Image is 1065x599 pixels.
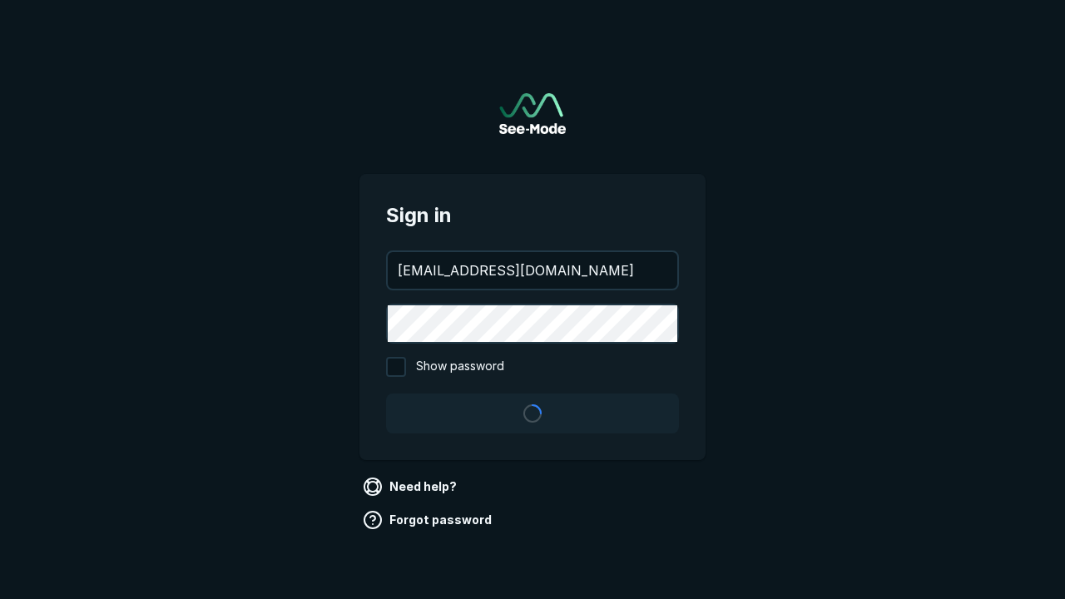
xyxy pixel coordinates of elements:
span: Sign in [386,200,679,230]
a: Need help? [359,473,463,500]
a: Forgot password [359,507,498,533]
input: your@email.com [388,252,677,289]
span: Show password [416,357,504,377]
a: Go to sign in [499,93,566,134]
img: See-Mode Logo [499,93,566,134]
